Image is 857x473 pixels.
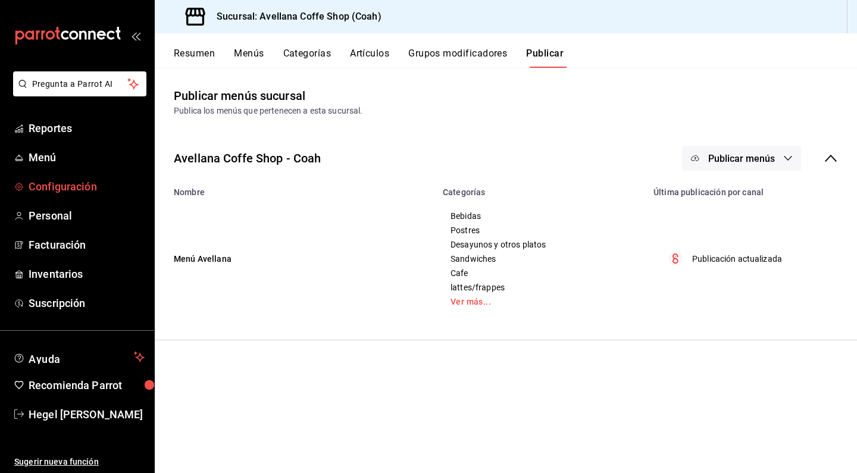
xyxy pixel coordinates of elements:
[174,87,305,105] div: Publicar menús sucursal
[29,208,145,224] span: Personal
[451,212,631,220] span: Bebidas
[451,226,631,234] span: Postres
[155,197,436,321] td: Menú Avellana
[14,456,145,468] span: Sugerir nueva función
[174,149,321,167] div: Avellana Coffe Shop - Coah
[451,255,631,263] span: Sandwiches
[408,48,507,68] button: Grupos modificadores
[451,240,631,249] span: Desayunos y otros platos
[29,377,145,393] span: Recomienda Parrot
[29,149,145,165] span: Menú
[350,48,389,68] button: Artículos
[646,180,857,197] th: Última publicación por canal
[13,71,146,96] button: Pregunta a Parrot AI
[29,406,145,422] span: Hegel [PERSON_NAME]
[207,10,381,24] h3: Sucursal: Avellana Coffe Shop (Coah)
[436,180,646,197] th: Categorías
[451,297,631,306] a: Ver más...
[283,48,331,68] button: Categorías
[8,86,146,99] a: Pregunta a Parrot AI
[32,78,128,90] span: Pregunta a Parrot AI
[174,48,857,68] div: navigation tabs
[155,180,857,321] table: menu maker table for brand
[29,178,145,195] span: Configuración
[29,120,145,136] span: Reportes
[131,31,140,40] button: open_drawer_menu
[451,283,631,292] span: lattes/frappes
[155,180,436,197] th: Nombre
[29,266,145,282] span: Inventarios
[682,146,801,171] button: Publicar menús
[29,237,145,253] span: Facturación
[29,295,145,311] span: Suscripción
[174,48,215,68] button: Resumen
[29,350,129,364] span: Ayuda
[708,153,775,164] span: Publicar menús
[234,48,264,68] button: Menús
[174,105,838,117] div: Publica los menús que pertenecen a esta sucursal.
[451,269,631,277] span: Cafe
[526,48,564,68] button: Publicar
[692,253,782,265] p: Publicación actualizada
